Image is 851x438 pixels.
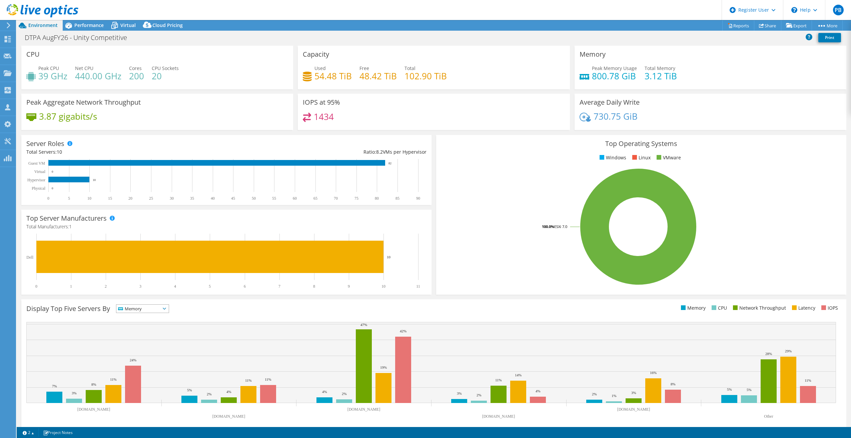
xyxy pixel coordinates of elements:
[347,407,380,412] text: [DOMAIN_NAME]
[152,72,179,80] h4: 20
[152,65,179,71] span: CPU Sockets
[727,387,732,391] text: 5%
[381,284,385,289] text: 10
[441,140,841,147] h3: Top Operating Systems
[812,20,843,31] a: More
[129,65,142,71] span: Cores
[650,371,657,375] text: 16%
[26,255,33,260] text: Dell
[47,196,49,201] text: 0
[69,223,72,230] span: 1
[592,65,637,71] span: Peak Memory Usage
[120,22,136,28] span: Virtual
[245,378,252,382] text: 11%
[231,196,235,201] text: 45
[27,178,45,182] text: Hypervisor
[594,113,638,120] h4: 730.75 GiB
[388,162,391,165] text: 82
[477,393,482,397] text: 2%
[130,358,136,362] text: 24%
[671,382,676,386] text: 8%
[348,284,350,289] text: 9
[314,65,326,71] span: Used
[26,148,226,156] div: Total Servers:
[313,196,317,201] text: 65
[18,428,39,437] a: 2
[26,99,141,106] h3: Peak Aggregate Network Throughput
[617,407,650,412] text: [DOMAIN_NAME]
[190,196,194,201] text: 35
[359,72,397,80] h4: 48.42 TiB
[679,304,706,312] li: Memory
[791,7,797,13] svg: \n
[376,149,383,155] span: 8.2
[70,284,72,289] text: 1
[754,20,781,31] a: Share
[87,196,91,201] text: 10
[22,34,137,41] h1: DTPA AugFY26 - Unity Competitive
[785,349,792,353] text: 29%
[252,196,256,201] text: 50
[26,215,107,222] h3: Top Server Manufacturers
[209,284,211,289] text: 5
[244,284,246,289] text: 6
[108,196,112,201] text: 15
[765,352,772,356] text: 28%
[387,255,391,259] text: 10
[26,51,40,58] h3: CPU
[212,414,245,419] text: [DOMAIN_NAME]
[631,154,651,161] li: Linux
[554,224,567,229] tspan: ESXi 7.0
[174,284,176,289] text: 4
[77,407,110,412] text: [DOMAIN_NAME]
[57,149,62,155] span: 10
[74,22,104,28] span: Performance
[592,392,597,396] text: 2%
[303,99,340,106] h3: IOPS at 95%
[38,428,77,437] a: Project Notes
[375,196,379,201] text: 80
[72,391,77,395] text: 3%
[187,388,192,392] text: 5%
[818,33,841,42] a: Print
[722,20,754,31] a: Reports
[764,414,773,419] text: Other
[32,186,45,191] text: Physical
[805,378,811,382] text: 11%
[655,154,681,161] li: VMware
[152,22,183,28] span: Cloud Pricing
[211,196,215,201] text: 40
[495,378,502,382] text: 11%
[314,113,334,120] h4: 1434
[128,196,132,201] text: 20
[75,65,93,71] span: Net CPU
[278,284,280,289] text: 7
[226,390,231,394] text: 4%
[542,224,554,229] tspan: 100.0%
[645,72,677,80] h4: 3.12 TiB
[129,72,144,80] h4: 200
[820,304,838,312] li: IOPS
[110,377,117,381] text: 11%
[790,304,815,312] li: Latency
[26,223,427,230] h4: Total Manufacturers:
[416,284,420,289] text: 11
[359,65,369,71] span: Free
[75,72,121,80] h4: 440.00 GHz
[631,391,636,395] text: 3%
[592,72,637,80] h4: 800.78 GiB
[645,65,675,71] span: Total Memory
[28,22,58,28] span: Environment
[731,304,786,312] li: Network Throughput
[272,196,276,201] text: 55
[747,388,752,392] text: 5%
[170,196,174,201] text: 30
[416,196,420,201] text: 90
[28,161,45,166] text: Guest VM
[38,65,59,71] span: Peak CPU
[360,323,367,327] text: 47%
[39,113,97,120] h4: 3.87 gigabits/s
[149,196,153,201] text: 25
[68,196,70,201] text: 5
[400,329,406,333] text: 42%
